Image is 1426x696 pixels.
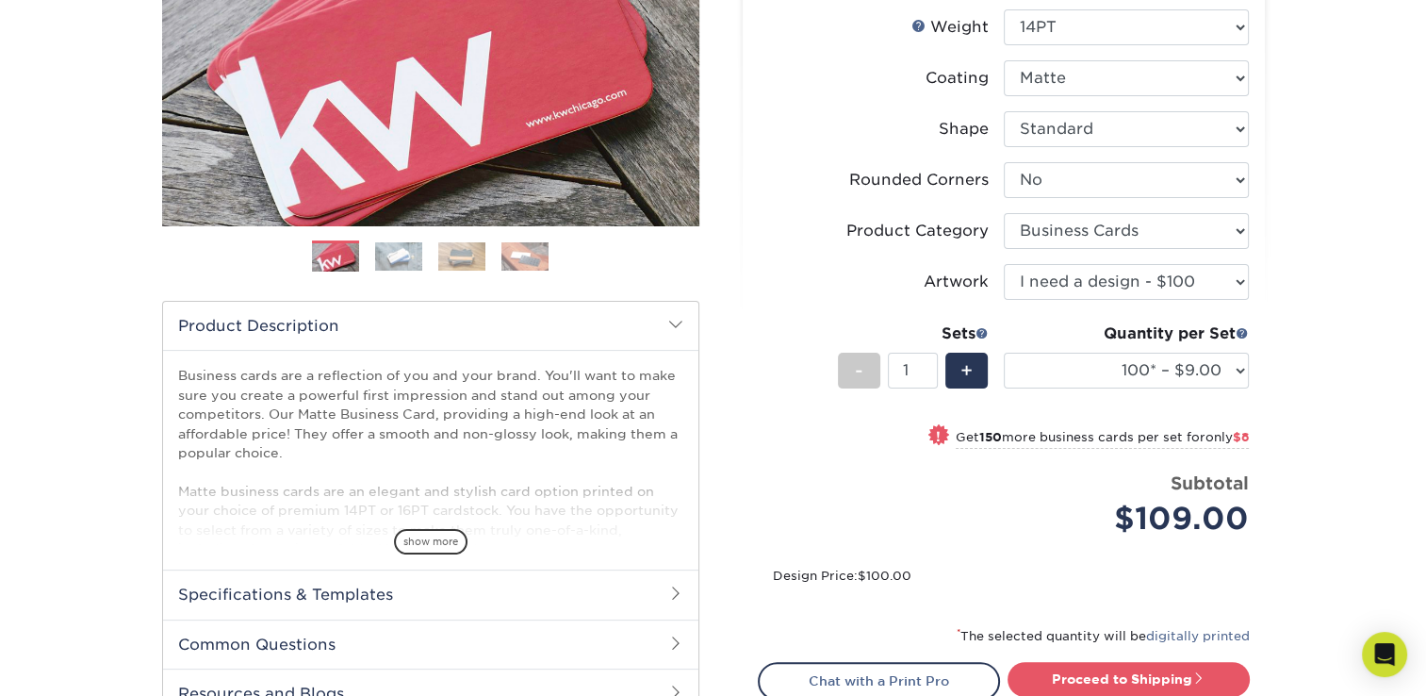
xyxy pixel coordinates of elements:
div: Weight [911,16,989,39]
img: Business Cards 04 [501,242,549,271]
div: Open Intercom Messenger [1362,632,1407,677]
span: show more [394,529,467,555]
img: Business Cards 02 [375,242,422,271]
span: $100.00 [858,569,911,583]
img: Business Cards 03 [438,242,485,271]
a: Proceed to Shipping [1008,662,1250,696]
small: The selected quantity will be [957,629,1250,643]
small: Get more business cards per set for [956,430,1249,449]
span: - [855,356,863,385]
strong: Subtotal [1171,472,1249,493]
img: Business Cards 01 [312,234,359,281]
div: Coating [926,67,989,90]
h2: Product Description [163,302,698,350]
a: digitally printed [1146,629,1250,643]
div: Artwork [924,271,989,293]
span: + [960,356,973,385]
h2: Common Questions [163,620,698,669]
strong: 150 [979,430,1002,444]
p: Business cards are a reflection of you and your brand. You'll want to make sure you create a powe... [178,366,683,635]
div: $109.00 [1018,496,1249,541]
div: Sets [838,323,989,345]
span: only [1205,430,1249,444]
small: Design Price: [773,569,911,583]
span: $8 [1233,430,1249,444]
div: Product Category [846,220,989,242]
span: ! [936,426,941,446]
div: Rounded Corners [849,169,989,191]
div: Quantity per Set [1004,323,1249,345]
div: Shape [939,118,989,141]
h2: Specifications & Templates [163,570,698,619]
